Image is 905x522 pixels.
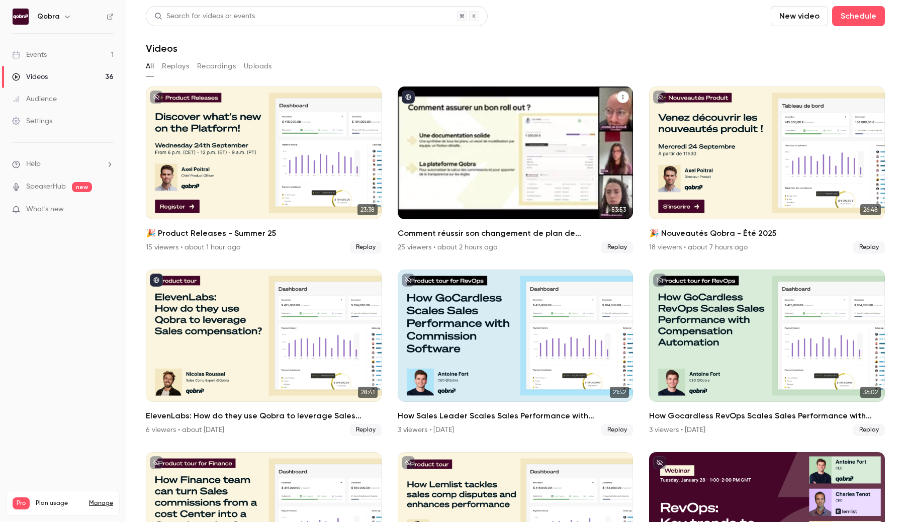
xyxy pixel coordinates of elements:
button: Uploads [244,58,272,74]
div: 15 viewers • about 1 hour ago [146,242,240,252]
li: How Gocardless RevOps Scales Sales Performance with Compensation Automation [649,270,885,437]
iframe: Noticeable Trigger [102,205,114,214]
li: ElevenLabs: How do they use Qobra to leverage Sales compensation? [146,270,382,437]
span: Replay [601,241,633,253]
span: Plan usage [36,499,83,507]
li: help-dropdown-opener [12,159,114,169]
span: 36:02 [860,387,881,398]
div: 6 viewers • about [DATE] [146,425,224,435]
a: Manage [89,499,113,507]
span: Replay [601,424,633,436]
span: 53:53 [608,204,629,215]
div: Videos [12,72,48,82]
div: 3 viewers • [DATE] [398,425,454,435]
span: Replay [350,241,382,253]
a: 23:38🎉 Product Releases - Summer 2515 viewers • about 1 hour agoReplay [146,86,382,253]
h2: 🎉 Nouveautés Qobra - Été 2025 [649,227,885,239]
span: 28:41 [358,387,378,398]
div: Audience [12,94,57,104]
a: 28:41ElevenLabs: How do they use Qobra to leverage Sales compensation?6 viewers • about [DATE]Replay [146,270,382,437]
button: New video [771,6,828,26]
section: Videos [146,6,885,516]
button: published [402,91,415,104]
li: How Sales Leader Scales Sales Performance with commission software [398,270,633,437]
h2: ElevenLabs: How do they use Qobra to leverage Sales compensation? [146,410,382,422]
li: 🎉 Nouveautés Qobra - Été 2025 [649,86,885,253]
h2: 🎉 Product Releases - Summer 25 [146,227,382,239]
button: unpublished [150,91,163,104]
div: 3 viewers • [DATE] [649,425,705,435]
h2: Comment réussir son changement de plan de commissionnement ? [398,227,633,239]
span: Replay [350,424,382,436]
li: Comment réussir son changement de plan de commissionnement ? [398,86,633,253]
button: unpublished [402,456,415,469]
li: 🎉 Product Releases - Summer 25 [146,86,382,253]
span: 21:52 [610,387,629,398]
span: What's new [26,204,64,215]
span: Pro [13,497,30,509]
button: All [146,58,154,74]
button: unpublished [150,456,163,469]
img: Qobra [13,9,29,25]
button: unpublished [402,274,415,287]
div: Search for videos or events [154,11,255,22]
span: Replay [853,241,885,253]
div: Settings [12,116,52,126]
button: unpublished [653,456,666,469]
a: SpeakerHub [26,182,66,192]
button: Schedule [832,6,885,26]
div: Events [12,50,47,60]
span: 26:48 [860,204,881,215]
span: 23:38 [357,204,378,215]
h6: Qobra [37,12,59,22]
button: Recordings [197,58,236,74]
div: 25 viewers • about 2 hours ago [398,242,497,252]
span: new [72,182,92,192]
span: Help [26,159,41,169]
a: 53:53Comment réussir son changement de plan de commissionnement ?25 viewers • about 2 hours agoRe... [398,86,633,253]
button: unpublished [653,91,666,104]
h2: How Sales Leader Scales Sales Performance with commission software [398,410,633,422]
h2: How Gocardless RevOps Scales Sales Performance with Compensation Automation [649,410,885,422]
a: 21:52How Sales Leader Scales Sales Performance with commission software3 viewers • [DATE]Replay [398,270,633,437]
h1: Videos [146,42,177,54]
button: unpublished [653,274,666,287]
a: 36:02How Gocardless RevOps Scales Sales Performance with Compensation Automation3 viewers • [DATE... [649,270,885,437]
a: 26:48🎉 Nouveautés Qobra - Été 202518 viewers • about 7 hours agoReplay [649,86,885,253]
div: 18 viewers • about 7 hours ago [649,242,748,252]
button: published [150,274,163,287]
span: Replay [853,424,885,436]
button: Replays [162,58,189,74]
